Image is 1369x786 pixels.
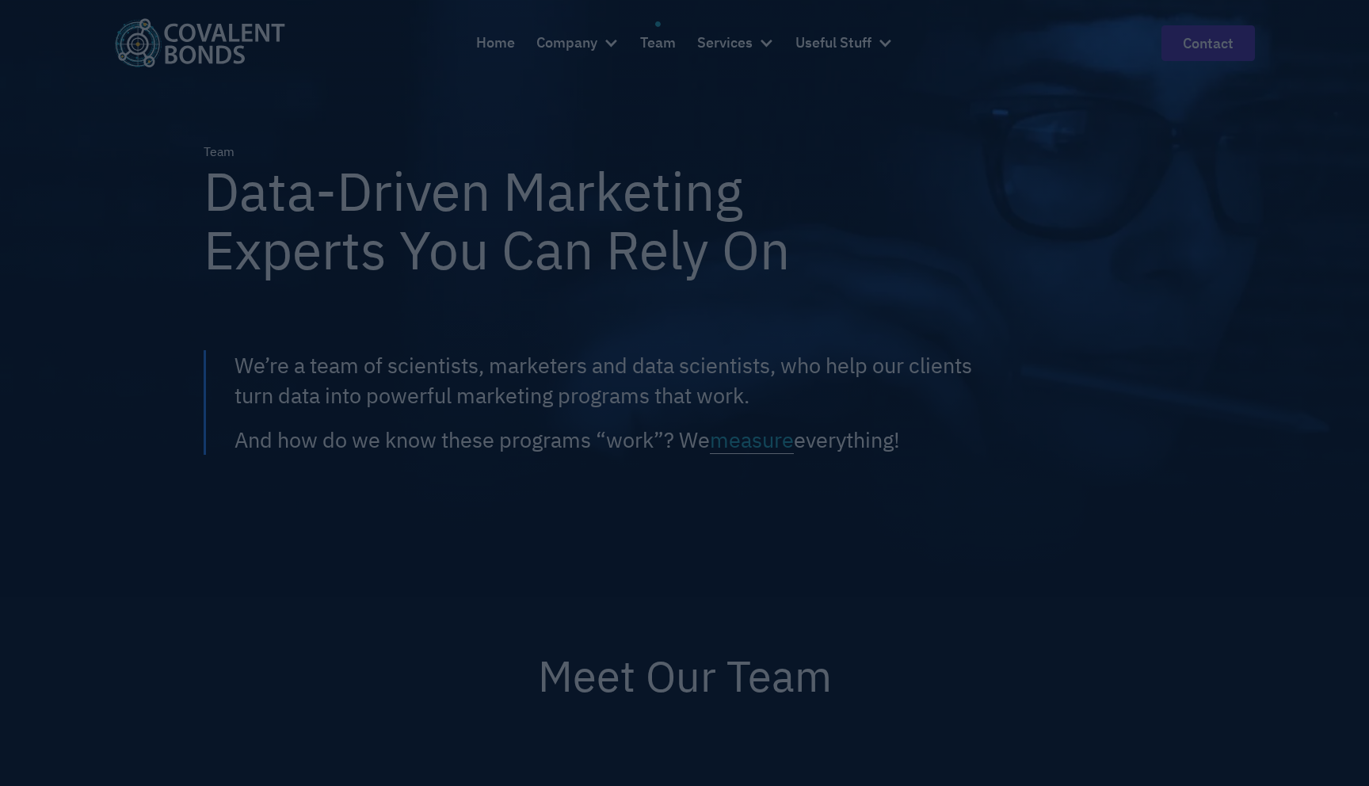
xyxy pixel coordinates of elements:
h1: Data-Driven Marketing Experts You Can Rely On [204,162,913,280]
div: Services [697,32,753,55]
div: Team [204,143,235,162]
h2: Meet Our Team [228,654,1141,697]
div: Company [536,21,619,64]
div: And how do we know these programs “work”? We everything! [235,425,900,455]
div: Company [536,32,597,55]
div: We’re a team of scientists, marketers and data scientists, who help our clients turn data into po... [235,350,974,410]
div: Team [640,32,676,55]
a: contact [1161,25,1255,61]
img: Covalent Bonds White / Teal Logo [114,18,285,67]
a: Home [476,21,515,64]
span: measure [710,425,794,454]
a: home [114,18,285,67]
div: Useful Stuff [795,21,893,64]
a: Team [640,21,676,64]
div: Useful Stuff [795,32,871,55]
div: Home [476,32,515,55]
div: Services [697,21,774,64]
